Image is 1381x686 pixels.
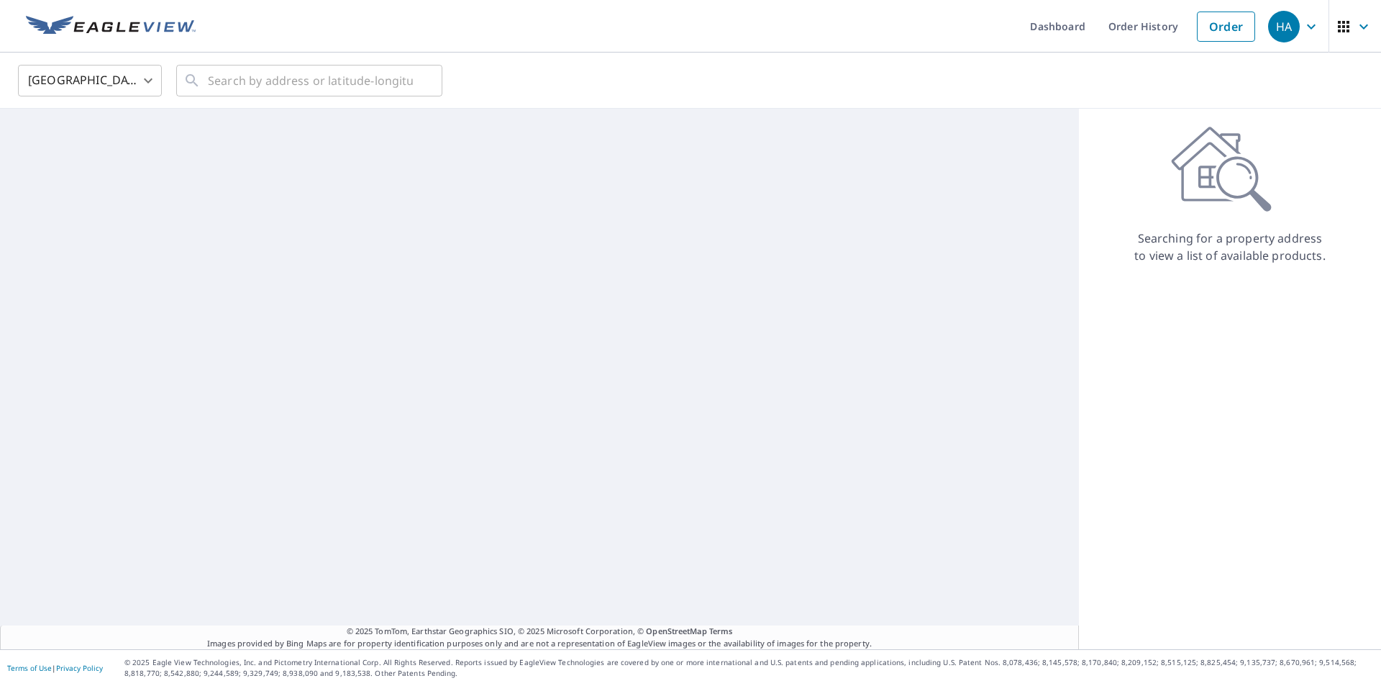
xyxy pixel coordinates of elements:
a: Order [1197,12,1255,42]
a: Terms of Use [7,663,52,673]
a: Terms [709,626,733,636]
p: © 2025 Eagle View Technologies, Inc. and Pictometry International Corp. All Rights Reserved. Repo... [124,657,1374,679]
p: | [7,664,103,672]
div: [GEOGRAPHIC_DATA] [18,60,162,101]
p: Searching for a property address to view a list of available products. [1134,230,1326,264]
input: Search by address or latitude-longitude [208,60,413,101]
div: HA [1268,11,1300,42]
img: EV Logo [26,16,196,37]
a: Privacy Policy [56,663,103,673]
span: © 2025 TomTom, Earthstar Geographics SIO, © 2025 Microsoft Corporation, © [347,626,733,638]
a: OpenStreetMap [646,626,706,636]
